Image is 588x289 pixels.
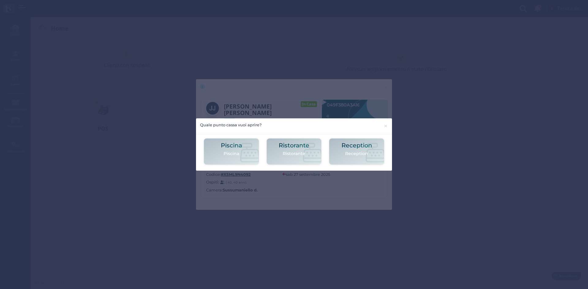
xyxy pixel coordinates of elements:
h2: Reception [341,142,372,149]
h5: Quale punto cassa vuoi aprire? [200,122,262,128]
button: Close [379,118,392,134]
p: Reception [341,150,372,157]
h2: Ristorante [279,142,309,149]
p: Piscina [221,150,242,157]
span: × [383,122,388,130]
h2: Piscina [221,142,242,149]
span: Assistenza [18,5,40,9]
p: Ristorante [279,150,309,157]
